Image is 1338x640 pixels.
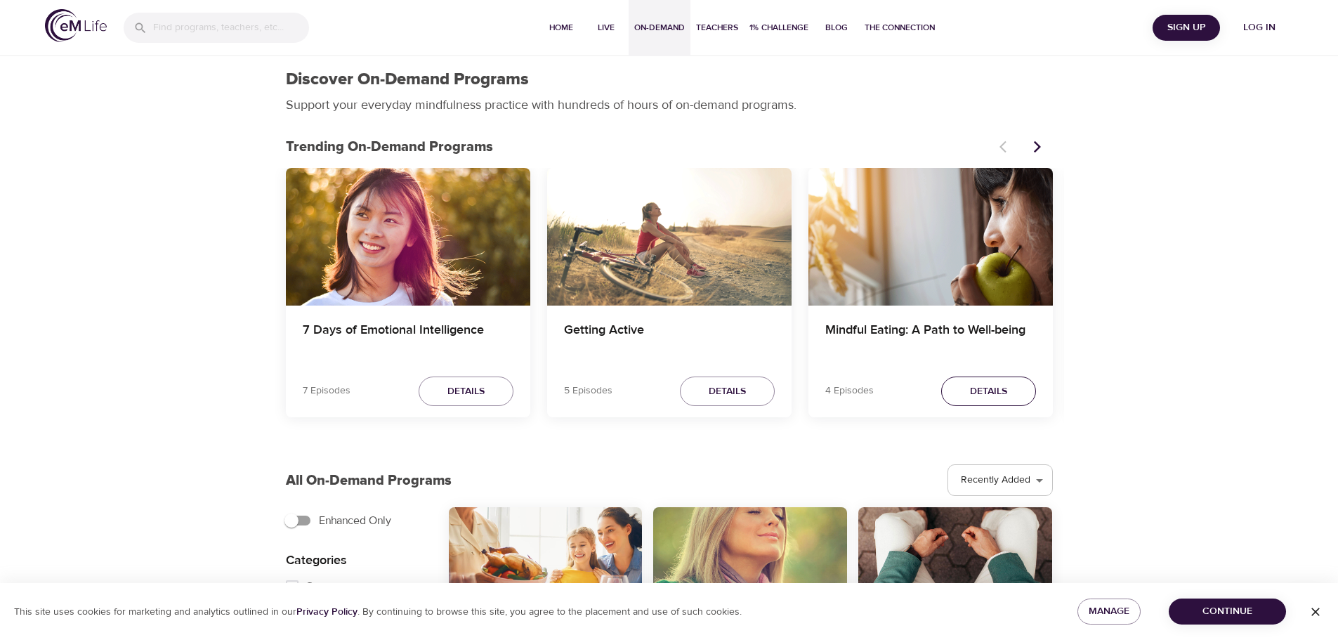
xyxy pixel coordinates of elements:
p: Trending On-Demand Programs [286,136,991,157]
img: logo [45,9,107,42]
span: Live [589,20,623,35]
button: Sign Up [1153,15,1220,41]
button: Details [941,377,1036,407]
p: Support your everyday mindfulness practice with hundreds of hours of on-demand programs. [286,96,813,115]
button: Continue [1169,599,1286,625]
span: Stress [306,578,337,595]
button: Details [419,377,513,407]
span: Details [447,383,485,400]
span: 1% Challenge [749,20,808,35]
button: Next items [1022,131,1053,162]
button: 7 Days of Emotional Intelligence [286,168,530,306]
button: Awareness of Breathing [653,507,847,616]
span: Details [709,383,746,400]
button: Body Scan [858,507,1052,616]
span: Log in [1231,19,1287,37]
h4: Getting Active [564,322,775,356]
span: Teachers [696,20,738,35]
span: The Connection [865,20,935,35]
button: Log in [1226,15,1293,41]
button: Details [680,377,775,407]
input: Find programs, teachers, etc... [153,13,309,43]
span: Home [544,20,578,35]
span: Blog [820,20,853,35]
span: Manage [1089,603,1129,620]
span: Sign Up [1158,19,1214,37]
button: Mindful Eating: A Path to Well-being [808,168,1053,306]
span: Continue [1180,603,1275,620]
h1: Discover On-Demand Programs [286,70,529,90]
p: 5 Episodes [564,384,612,398]
button: All-Around Appreciation [449,507,643,616]
p: 4 Episodes [825,384,874,398]
span: On-Demand [634,20,685,35]
p: All On-Demand Programs [286,470,452,491]
button: Manage [1077,599,1141,625]
h4: Mindful Eating: A Path to Well-being [825,322,1036,356]
span: Details [970,383,1007,400]
span: Enhanced Only [319,512,391,529]
p: Categories [286,551,426,570]
a: Privacy Policy [296,606,358,618]
h4: 7 Days of Emotional Intelligence [303,322,513,356]
button: Getting Active [547,168,792,306]
p: 7 Episodes [303,384,350,398]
